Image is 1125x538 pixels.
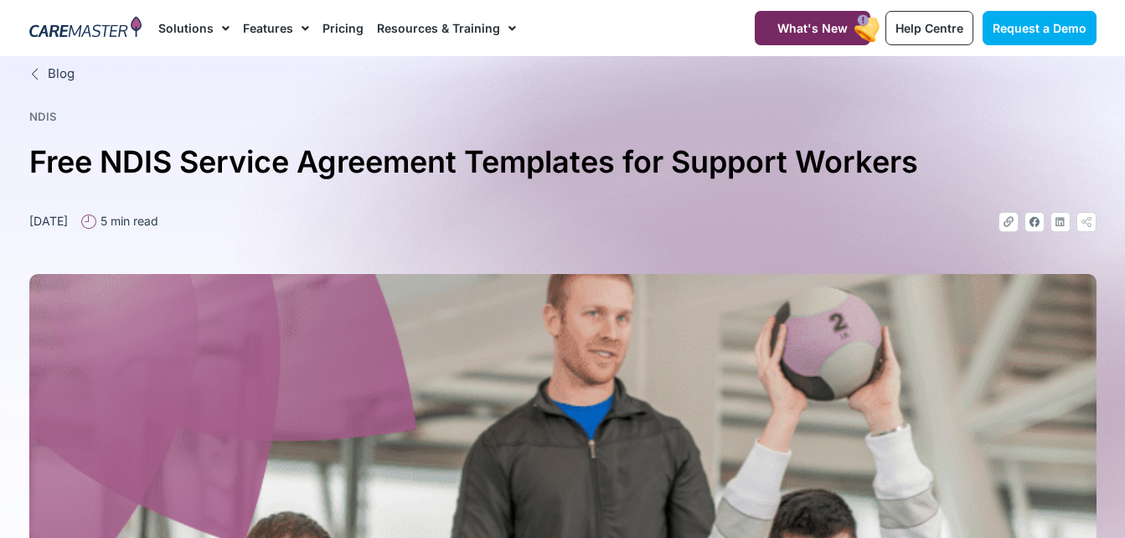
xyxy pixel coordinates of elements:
[29,137,1097,187] h1: Free NDIS Service Agreement Templates for Support Workers
[29,16,142,41] img: CareMaster Logo
[777,21,848,35] span: What's New
[96,212,158,230] span: 5 min read
[885,11,973,45] a: Help Centre
[29,110,57,123] a: NDIS
[983,11,1097,45] a: Request a Demo
[29,214,68,228] time: [DATE]
[29,65,1097,84] a: Blog
[755,11,870,45] a: What's New
[44,65,75,84] span: Blog
[993,21,1086,35] span: Request a Demo
[895,21,963,35] span: Help Centre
